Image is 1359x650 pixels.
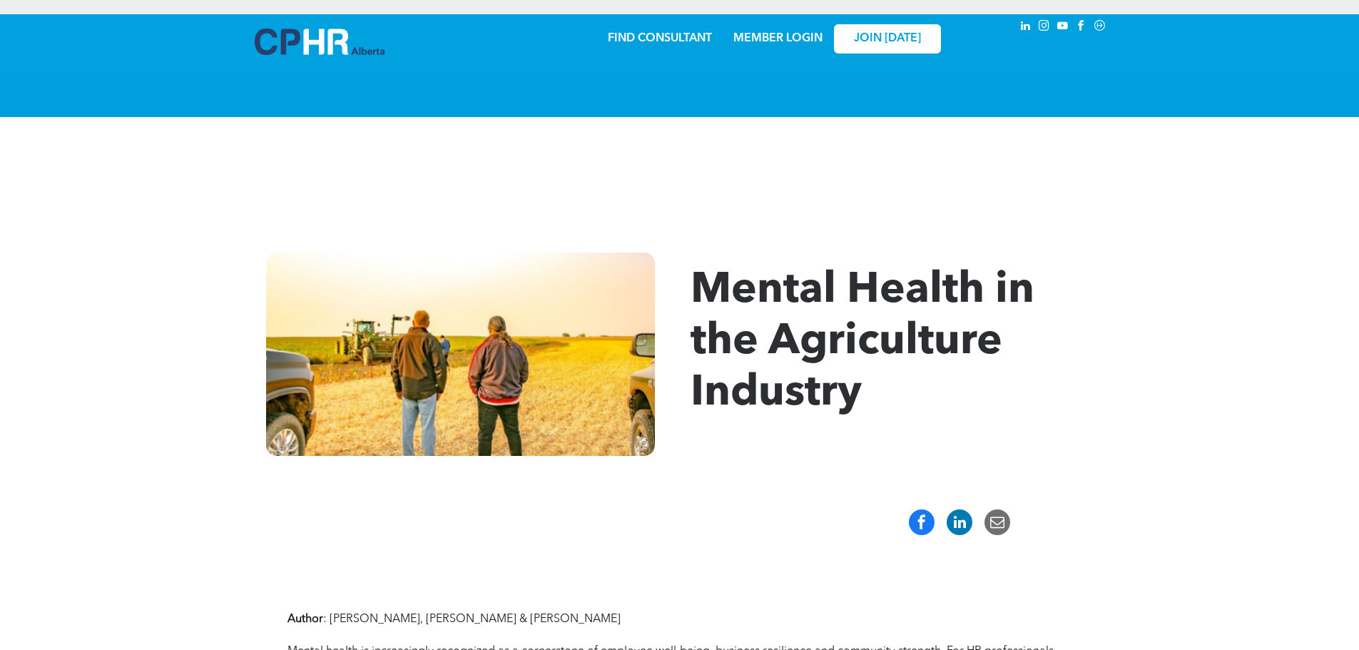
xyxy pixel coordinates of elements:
[287,614,323,625] strong: Author
[323,614,621,625] span: : [PERSON_NAME], [PERSON_NAME] & [PERSON_NAME]
[1055,18,1071,37] a: youtube
[255,29,385,55] img: A blue and white logo for cp alberta
[691,270,1034,415] span: Mental Health in the Agriculture Industry
[1018,18,1034,37] a: linkedin
[608,33,712,44] a: FIND CONSULTANT
[1074,18,1089,37] a: facebook
[733,33,823,44] a: MEMBER LOGIN
[1092,18,1108,37] a: Social network
[1037,18,1052,37] a: instagram
[834,24,941,54] a: JOIN [DATE]
[854,32,921,46] span: JOIN [DATE]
